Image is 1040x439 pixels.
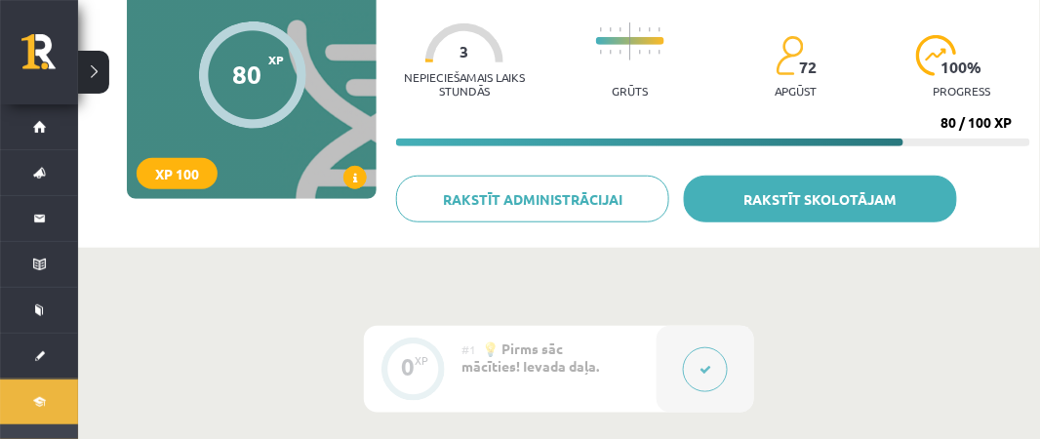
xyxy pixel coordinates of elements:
img: icon-short-line-57e1e144782c952c97e751825c79c345078a6d821885a25fce030b3d8c18986b.svg [620,50,621,55]
a: Rakstīt administrācijai [396,176,669,222]
span: 100 % [941,59,983,76]
img: students-c634bb4e5e11cddfef0936a35e636f08e4e9abd3cc4e673bd6f9a4125e45ecb1.svg [776,35,804,76]
img: icon-short-line-57e1e144782c952c97e751825c79c345078a6d821885a25fce030b3d8c18986b.svg [610,50,612,55]
span: XP [268,53,284,66]
a: Rakstīt skolotājam [684,176,957,222]
p: Nepieciešamais laiks stundās [396,70,533,98]
p: Grūts [613,84,649,98]
img: icon-short-line-57e1e144782c952c97e751825c79c345078a6d821885a25fce030b3d8c18986b.svg [659,27,660,32]
img: icon-short-line-57e1e144782c952c97e751825c79c345078a6d821885a25fce030b3d8c18986b.svg [639,27,641,32]
img: icon-progress-161ccf0a02000e728c5f80fcf4c31c7af3da0e1684b2b1d7c360e028c24a22f1.svg [916,35,958,76]
img: icon-short-line-57e1e144782c952c97e751825c79c345078a6d821885a25fce030b3d8c18986b.svg [620,27,621,32]
img: icon-short-line-57e1e144782c952c97e751825c79c345078a6d821885a25fce030b3d8c18986b.svg [600,27,602,32]
span: 💡 Pirms sāc mācīties! Ievada daļa. [461,339,599,375]
div: 0 [401,358,415,376]
a: Rīgas 1. Tālmācības vidusskola [21,34,78,83]
img: icon-short-line-57e1e144782c952c97e751825c79c345078a6d821885a25fce030b3d8c18986b.svg [639,50,641,55]
img: icon-short-line-57e1e144782c952c97e751825c79c345078a6d821885a25fce030b3d8c18986b.svg [610,27,612,32]
img: icon-short-line-57e1e144782c952c97e751825c79c345078a6d821885a25fce030b3d8c18986b.svg [649,27,651,32]
div: XP 100 [137,158,218,189]
div: 80 [233,60,262,89]
img: icon-short-line-57e1e144782c952c97e751825c79c345078a6d821885a25fce030b3d8c18986b.svg [659,50,660,55]
span: 3 [460,43,469,60]
img: icon-short-line-57e1e144782c952c97e751825c79c345078a6d821885a25fce030b3d8c18986b.svg [649,50,651,55]
span: #1 [461,341,476,357]
img: icon-long-line-d9ea69661e0d244f92f715978eff75569469978d946b2353a9bb055b3ed8787d.svg [629,22,631,60]
div: XP [415,355,428,366]
p: apgūst [776,84,818,98]
span: 72 [800,59,818,76]
p: progress [934,84,991,98]
img: icon-short-line-57e1e144782c952c97e751825c79c345078a6d821885a25fce030b3d8c18986b.svg [600,50,602,55]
